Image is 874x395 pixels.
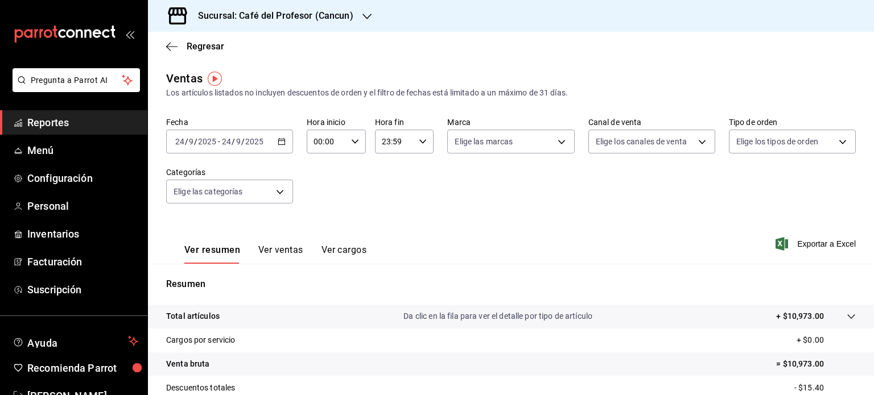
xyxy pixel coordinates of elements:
[166,41,224,52] button: Regresar
[729,118,856,126] label: Tipo de orden
[245,137,264,146] input: ----
[403,310,592,322] p: Da clic en la fila para ver el detalle por tipo de artículo
[218,137,220,146] span: -
[188,137,194,146] input: --
[185,137,188,146] span: /
[166,87,856,99] div: Los artículos listados no incluyen descuentos de orden y el filtro de fechas está limitado a un m...
[588,118,715,126] label: Canal de venta
[174,186,243,197] span: Elige las categorías
[166,382,235,394] p: Descuentos totales
[166,310,220,322] p: Total artículos
[208,72,222,86] img: Tooltip marker
[8,82,140,94] a: Pregunta a Parrot AI
[236,137,241,146] input: --
[166,70,203,87] div: Ventas
[232,137,235,146] span: /
[175,137,185,146] input: --
[307,118,366,126] label: Hora inicio
[194,137,197,146] span: /
[455,136,513,147] span: Elige las marcas
[184,244,366,264] div: navigation tabs
[27,198,138,214] span: Personal
[166,168,293,176] label: Categorías
[197,137,217,146] input: ----
[794,382,856,394] p: - $15.40
[596,136,687,147] span: Elige los canales de venta
[776,310,824,322] p: + $10,973.00
[375,118,434,126] label: Hora fin
[321,244,367,264] button: Ver cargos
[797,334,856,346] p: + $0.00
[221,137,232,146] input: --
[241,137,245,146] span: /
[27,334,123,348] span: Ayuda
[27,143,138,158] span: Menú
[184,244,240,264] button: Ver resumen
[27,171,138,186] span: Configuración
[166,358,209,370] p: Venta bruta
[27,360,138,376] span: Recomienda Parrot
[13,68,140,92] button: Pregunta a Parrot AI
[776,358,856,370] p: = $10,973.00
[166,277,856,291] p: Resumen
[166,118,293,126] label: Fecha
[27,282,138,297] span: Suscripción
[778,237,856,251] button: Exportar a Excel
[258,244,303,264] button: Ver ventas
[125,30,134,39] button: open_drawer_menu
[27,254,138,269] span: Facturación
[187,41,224,52] span: Regresar
[27,226,138,242] span: Inventarios
[27,115,138,130] span: Reportes
[31,74,122,86] span: Pregunta a Parrot AI
[189,9,353,23] h3: Sucursal: Café del Profesor (Cancun)
[166,334,236,346] p: Cargos por servicio
[447,118,574,126] label: Marca
[736,136,818,147] span: Elige los tipos de orden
